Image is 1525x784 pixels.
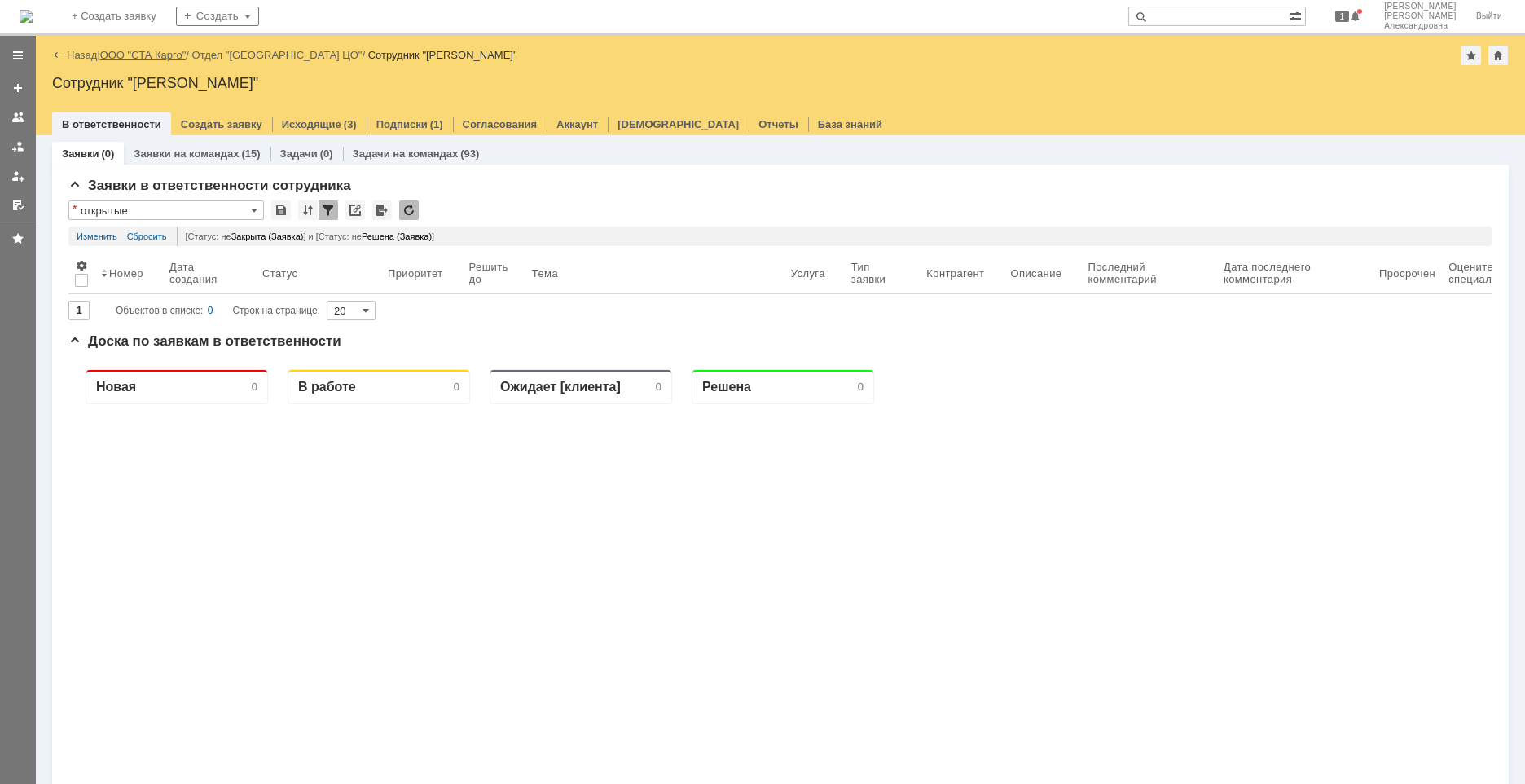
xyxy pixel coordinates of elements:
div: Приоритет [388,267,443,280]
div: Просрочен [1379,267,1435,280]
th: Услуга [784,253,845,294]
a: Подписки [376,118,428,130]
div: Ожидает [клиента] [432,23,552,38]
div: 0 [183,24,189,37]
div: Сотрудник "[PERSON_NAME]" [52,75,1509,91]
a: Аккаунт [556,118,598,130]
a: Заявки на командах [5,104,31,130]
div: В работе [230,23,288,38]
a: [DEMOGRAPHIC_DATA] [617,118,739,130]
div: Номер [109,267,143,280]
div: 0 [789,24,795,37]
th: Статус [256,253,381,294]
div: Новая [28,23,68,38]
a: Задачи [280,148,318,160]
a: Перейти на домашнюю страницу [20,10,33,23]
div: 0 [587,24,593,37]
div: Обновлять список [399,200,419,220]
a: Создать заявку [5,75,31,101]
div: Добавить в избранное [1461,46,1481,65]
th: Номер [94,253,163,294]
a: ООО "СТА Карго" [100,49,187,61]
span: Заявки в ответственности сотрудника [68,178,351,193]
span: Решена (Заявка) [362,231,432,241]
span: Настройки [75,259,88,272]
th: Приоритет [381,253,463,294]
a: Мои заявки [5,163,31,189]
span: [PERSON_NAME] [1384,11,1457,21]
a: Согласования [463,118,538,130]
div: (0) [101,148,114,160]
div: Сортировка... [298,200,318,220]
div: Сделать домашней страницей [1488,46,1508,65]
div: Описание [1010,267,1061,280]
div: (0) [320,148,333,160]
div: Дата создания [169,261,236,285]
div: Услуга [791,267,825,280]
div: | [97,48,99,60]
div: (3) [344,118,357,130]
div: Дата последнего комментария [1224,261,1353,285]
a: Задачи на командах [353,148,459,160]
div: / [192,49,368,61]
th: Контрагент [920,253,1004,294]
a: Заявки [62,148,99,160]
span: Доска по заявкам в ответственности [68,333,341,349]
div: (1) [430,118,443,130]
a: Заявки на командах [134,148,239,160]
span: Александровна [1384,21,1457,31]
th: Дата последнего комментария [1217,253,1373,294]
div: Тип заявки [851,261,901,285]
div: Скопировать ссылку на список [345,200,365,220]
a: Отчеты [758,118,798,130]
th: Тема [525,253,784,294]
div: Решена [634,23,683,38]
div: Создать [176,7,259,26]
div: / [100,49,192,61]
div: [Статус: не ] и [Статус: не ] [177,227,1484,246]
i: Строк на странице: [116,301,320,320]
div: Статус [262,267,298,280]
div: Настройки списка отличаются от сохраненных в виде [73,203,77,214]
div: 0 [385,24,391,37]
a: Создать заявку [181,118,262,130]
div: (15) [241,148,260,160]
div: Тема [532,267,559,280]
div: Сотрудник "[PERSON_NAME]" [368,49,517,61]
div: 0 [208,301,213,320]
div: (93) [460,148,479,160]
span: 1 [1335,11,1350,22]
a: Отдел "[GEOGRAPHIC_DATA] ЦО" [192,49,363,61]
a: Мои согласования [5,192,31,218]
a: Заявки в моей ответственности [5,134,31,160]
a: В ответственности [62,118,161,130]
span: [PERSON_NAME] [1384,2,1457,11]
th: Дата создания [163,253,256,294]
a: База знаний [818,118,882,130]
div: Экспорт списка [372,200,392,220]
div: Сохранить вид [271,200,291,220]
img: logo [20,10,33,23]
span: Расширенный поиск [1289,7,1305,23]
a: Назад [67,49,97,61]
span: Объектов в списке: [116,305,203,316]
div: Последний комментарий [1088,261,1198,285]
th: Тип заявки [845,253,921,294]
a: Исходящие [282,118,341,130]
span: Закрыта (Заявка) [231,231,304,241]
a: Сбросить [127,227,167,246]
div: Фильтрация... [319,200,338,220]
a: Изменить [77,227,117,246]
div: Контрагент [926,267,984,280]
div: Решить до [469,261,519,285]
